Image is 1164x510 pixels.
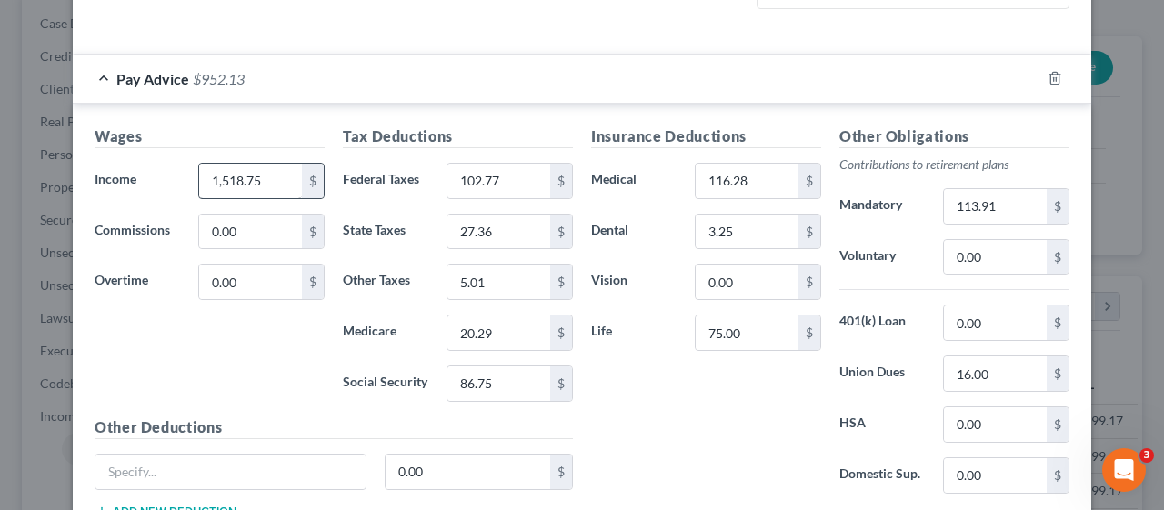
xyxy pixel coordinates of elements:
div: $ [1047,407,1069,442]
input: 0.00 [944,189,1047,224]
input: Specify... [95,455,366,489]
input: 0.00 [386,455,551,489]
label: Union Dues [830,355,934,392]
label: Overtime [85,264,189,300]
label: HSA [830,406,934,443]
input: 0.00 [696,315,798,350]
input: 0.00 [447,215,550,249]
h5: Wages [95,125,325,148]
input: 0.00 [696,164,798,198]
div: $ [550,315,572,350]
label: Medicare [334,315,437,351]
h5: Other Obligations [839,125,1069,148]
div: $ [302,265,324,299]
div: $ [798,265,820,299]
label: Medical [582,163,686,199]
p: Contributions to retirement plans [839,155,1069,174]
div: $ [1047,189,1069,224]
h5: Tax Deductions [343,125,573,148]
div: $ [550,455,572,489]
div: $ [550,215,572,249]
div: $ [550,164,572,198]
div: $ [1047,305,1069,340]
input: 0.00 [696,265,798,299]
div: $ [1047,356,1069,391]
input: 0.00 [447,366,550,401]
iframe: Intercom live chat [1102,448,1146,492]
input: 0.00 [944,458,1047,493]
input: 0.00 [447,164,550,198]
div: $ [798,164,820,198]
span: $952.13 [193,70,245,87]
h5: Insurance Deductions [591,125,821,148]
input: 0.00 [199,164,302,198]
div: $ [1047,240,1069,275]
div: $ [550,366,572,401]
label: Vision [582,264,686,300]
label: Domestic Sup. [830,457,934,494]
div: $ [798,315,820,350]
input: 0.00 [944,407,1047,442]
input: 0.00 [944,240,1047,275]
input: 0.00 [447,265,550,299]
input: 0.00 [944,356,1047,391]
h5: Other Deductions [95,416,573,439]
label: Mandatory [830,188,934,225]
label: Voluntary [830,239,934,275]
label: Other Taxes [334,264,437,300]
input: 0.00 [696,215,798,249]
input: 0.00 [199,265,302,299]
label: Federal Taxes [334,163,437,199]
div: $ [1047,458,1069,493]
label: 401(k) Loan [830,305,934,341]
div: $ [550,265,572,299]
label: Commissions [85,214,189,250]
label: State Taxes [334,214,437,250]
span: 3 [1139,448,1154,463]
div: $ [798,215,820,249]
span: Pay Advice [116,70,189,87]
input: 0.00 [199,215,302,249]
div: $ [302,215,324,249]
label: Life [582,315,686,351]
label: Social Security [334,365,437,402]
input: 0.00 [944,305,1047,340]
span: Income [95,171,136,186]
label: Dental [582,214,686,250]
div: $ [302,164,324,198]
input: 0.00 [447,315,550,350]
